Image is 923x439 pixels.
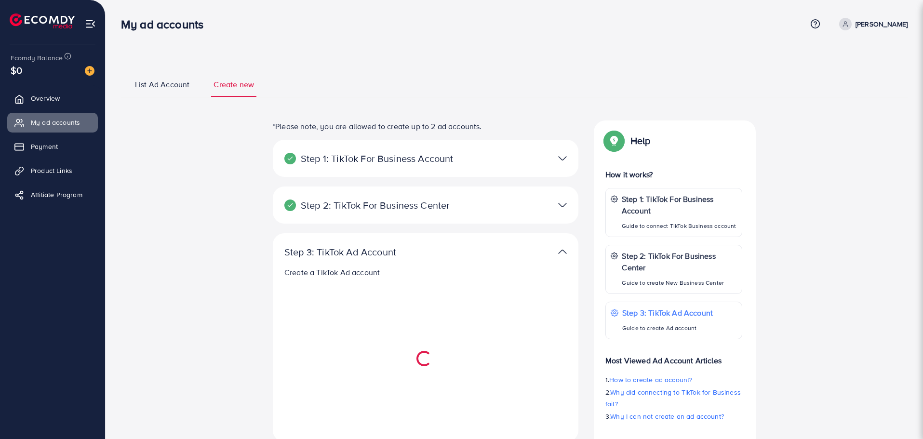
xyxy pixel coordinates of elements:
span: Overview [31,93,60,103]
p: Help [630,135,651,146]
p: 3. [605,411,742,422]
a: [PERSON_NAME] [835,18,908,30]
span: My ad accounts [31,118,80,127]
span: Create new [214,79,254,90]
p: Guide to create New Business Center [622,277,737,289]
img: TikTok partner [558,151,567,165]
a: Affiliate Program [7,185,98,204]
img: TikTok partner [558,198,567,212]
span: List Ad Account [135,79,189,90]
span: Affiliate Program [31,190,82,200]
h3: My ad accounts [121,17,211,31]
span: Ecomdy Balance [11,53,63,63]
span: Product Links [31,166,72,175]
span: Payment [31,142,58,151]
p: Most Viewed Ad Account Articles [605,347,742,366]
a: Product Links [7,161,98,180]
img: menu [85,18,96,29]
span: How to create ad account? [609,375,692,385]
span: Why did connecting to TikTok for Business fail? [605,387,741,409]
img: logo [10,13,75,28]
iframe: Chat [882,396,916,432]
p: Step 1: TikTok For Business Account [284,153,468,164]
img: Popup guide [605,132,623,149]
p: Guide to create Ad account [622,322,713,334]
a: My ad accounts [7,113,98,132]
p: Step 2: TikTok For Business Center [622,250,737,273]
a: Payment [7,137,98,156]
p: Guide to connect TikTok Business account [622,220,737,232]
span: $0 [11,63,22,77]
p: Create a TikTok Ad account [284,266,571,278]
p: 2. [605,386,742,410]
p: Step 3: TikTok Ad Account [284,246,468,258]
img: TikTok partner [558,245,567,259]
a: Overview [7,89,98,108]
p: *Please note, you are allowed to create up to 2 ad accounts. [273,120,578,132]
span: Why I can not create an ad account? [610,412,724,421]
p: Step 3: TikTok Ad Account [622,307,713,319]
p: How it works? [605,169,742,180]
img: image [85,66,94,76]
p: [PERSON_NAME] [856,18,908,30]
p: Step 2: TikTok For Business Center [284,200,468,211]
p: Step 1: TikTok For Business Account [622,193,737,216]
p: 1. [605,374,742,386]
